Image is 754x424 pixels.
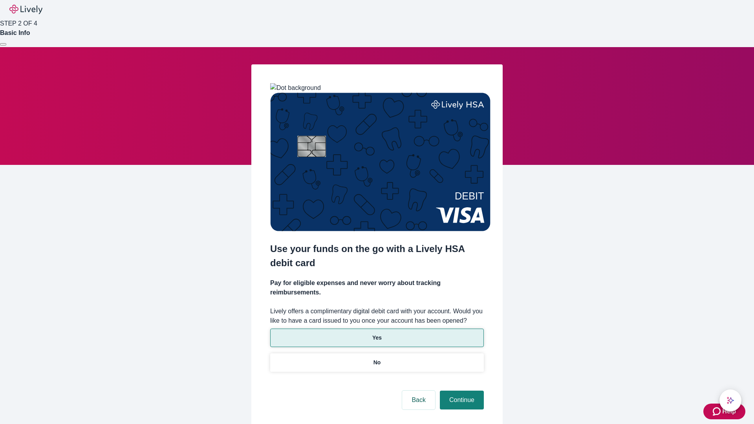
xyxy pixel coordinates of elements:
[372,334,382,342] p: Yes
[270,353,484,372] button: No
[713,407,722,416] svg: Zendesk support icon
[270,307,484,325] label: Lively offers a complimentary digital debit card with your account. Would you like to have a card...
[727,397,734,404] svg: Lively AI Assistant
[270,242,484,270] h2: Use your funds on the go with a Lively HSA debit card
[703,404,745,419] button: Zendesk support iconHelp
[270,83,321,93] img: Dot background
[373,358,381,367] p: No
[440,391,484,409] button: Continue
[402,391,435,409] button: Back
[719,389,741,411] button: chat
[270,93,490,231] img: Debit card
[722,407,736,416] span: Help
[270,329,484,347] button: Yes
[9,5,42,14] img: Lively
[270,278,484,297] h4: Pay for eligible expenses and never worry about tracking reimbursements.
